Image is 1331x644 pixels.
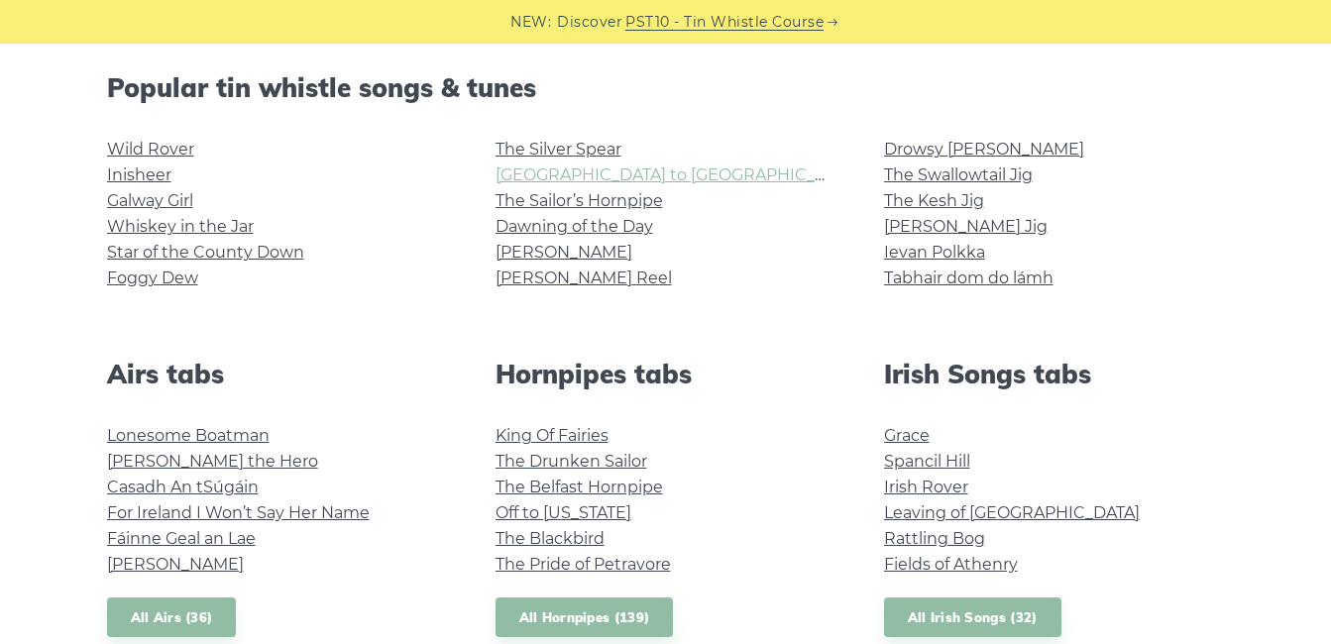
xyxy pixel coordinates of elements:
[107,452,318,471] a: [PERSON_NAME] the Hero
[884,359,1225,389] h2: Irish Songs tabs
[107,555,244,574] a: [PERSON_NAME]
[496,217,653,236] a: Dawning of the Day
[496,452,647,471] a: The Drunken Sailor
[625,11,824,34] a: PST10 - Tin Whistle Course
[884,243,985,262] a: Ievan Polkka
[496,478,663,496] a: The Belfast Hornpipe
[107,243,304,262] a: Star of the County Down
[496,243,632,262] a: [PERSON_NAME]
[496,597,674,638] a: All Hornpipes (139)
[107,597,237,638] a: All Airs (36)
[107,478,259,496] a: Casadh An tSúgáin
[107,191,193,210] a: Galway Girl
[884,452,970,471] a: Spancil Hill
[496,268,672,287] a: [PERSON_NAME] Reel
[107,72,1225,103] h2: Popular tin whistle songs & tunes
[496,191,663,210] a: The Sailor’s Hornpipe
[107,503,370,522] a: For Ireland I Won’t Say Her Name
[884,555,1018,574] a: Fields of Athenry
[107,359,448,389] h2: Airs tabs
[884,529,985,548] a: Rattling Bog
[557,11,622,34] span: Discover
[496,529,605,548] a: The Blackbird
[496,140,621,159] a: The Silver Spear
[884,478,968,496] a: Irish Rover
[884,597,1061,638] a: All Irish Songs (32)
[107,165,171,184] a: Inisheer
[884,503,1140,522] a: Leaving of [GEOGRAPHIC_DATA]
[884,268,1054,287] a: Tabhair dom do lámh
[884,426,930,445] a: Grace
[884,165,1033,184] a: The Swallowtail Jig
[107,140,194,159] a: Wild Rover
[884,140,1084,159] a: Drowsy [PERSON_NAME]
[496,426,609,445] a: King Of Fairies
[496,503,631,522] a: Off to [US_STATE]
[496,555,671,574] a: The Pride of Petravore
[884,191,984,210] a: The Kesh Jig
[510,11,551,34] span: NEW:
[107,426,270,445] a: Lonesome Boatman
[107,268,198,287] a: Foggy Dew
[107,217,254,236] a: Whiskey in the Jar
[496,165,861,184] a: [GEOGRAPHIC_DATA] to [GEOGRAPHIC_DATA]
[884,217,1048,236] a: [PERSON_NAME] Jig
[107,529,256,548] a: Fáinne Geal an Lae
[496,359,836,389] h2: Hornpipes tabs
